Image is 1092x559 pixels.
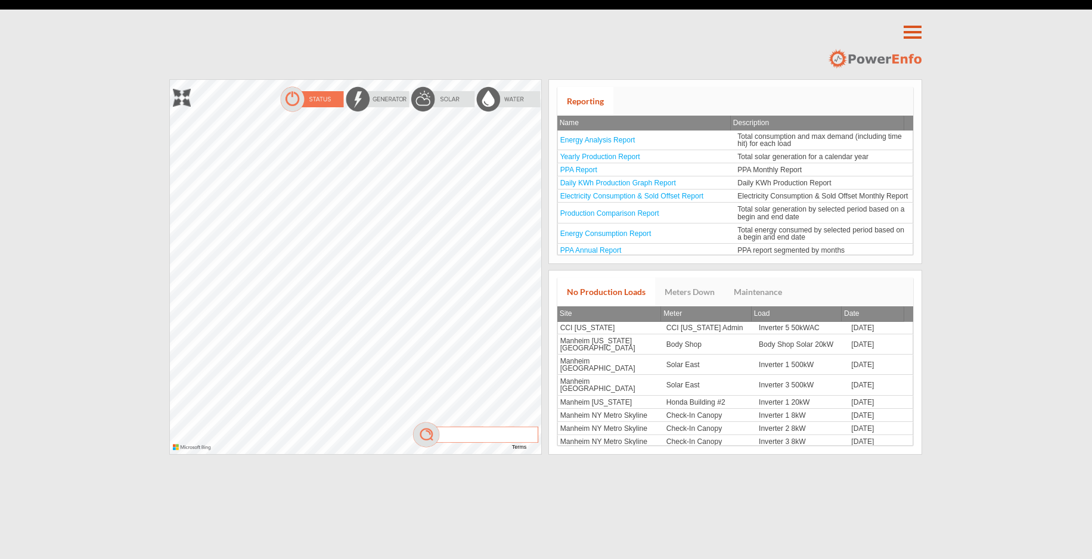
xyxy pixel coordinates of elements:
[557,422,664,435] td: Manheim NY Metro Skyline
[557,375,664,395] td: Manheim [GEOGRAPHIC_DATA]
[664,322,756,334] td: CCI [US_STATE] Admin
[735,131,913,150] td: Total consumption and max demand (including time hit) for each load
[735,203,913,223] td: Total solar generation by selected period based on a begin and end date
[849,375,913,395] td: [DATE]
[560,136,635,144] a: Energy Analysis Report
[733,119,770,127] span: Description
[663,309,682,318] span: Meter
[476,86,541,113] img: waterOff.png
[655,278,724,306] a: Meters Down
[664,375,756,395] td: Solar East
[560,153,640,161] a: Yearly Production Report
[849,435,913,448] td: [DATE]
[756,435,849,448] td: Inverter 3 8kW
[560,209,659,218] a: Production Comparison Report
[557,87,613,116] a: Reporting
[731,116,904,131] th: Description
[664,396,756,409] td: Honda Building #2
[735,176,913,190] td: Daily KWh Production Report
[560,229,652,238] a: Energy Consumption Report
[735,244,913,257] td: PPA report segmented by months
[735,150,913,163] td: Total solar generation for a calendar year
[756,409,849,422] td: Inverter 1 8kW
[560,192,703,200] a: Electricity Consumption & Sold Offset Report
[756,355,849,375] td: Inverter 1 500kW
[557,116,731,131] th: Name
[735,163,913,176] td: PPA Monthly Report
[754,309,770,318] span: Load
[756,396,849,409] td: Inverter 1 20kW
[756,375,849,395] td: Inverter 3 500kW
[661,306,751,322] th: Meter
[560,246,622,254] a: PPA Annual Report
[557,355,664,375] td: Manheim [GEOGRAPHIC_DATA]
[849,409,913,422] td: [DATE]
[560,179,676,187] a: Daily KWh Production Graph Report
[557,278,655,306] a: No Production Loads
[756,422,849,435] td: Inverter 2 8kW
[664,355,756,375] td: Solar East
[664,409,756,422] td: Check-In Canopy
[557,435,664,448] td: Manheim NY Metro Skyline
[560,119,579,127] span: Name
[756,334,849,355] td: Body Shop Solar 20kW
[849,422,913,435] td: [DATE]
[557,334,664,355] td: Manheim [US_STATE][GEOGRAPHIC_DATA]
[560,166,597,174] a: PPA Report
[560,309,572,318] span: Site
[664,334,756,355] td: Body Shop
[756,322,849,334] td: Inverter 5 50kWAC
[849,355,913,375] td: [DATE]
[849,334,913,355] td: [DATE]
[828,49,922,69] img: logo
[849,322,913,334] td: [DATE]
[410,86,476,113] img: solarOff.png
[345,86,410,113] img: energyOff.png
[724,278,792,306] a: Maintenance
[173,447,214,451] a: Microsoft Bing
[752,306,842,322] th: Load
[735,190,913,203] td: Electricity Consumption & Sold Offset Monthly Report
[664,422,756,435] td: Check-In Canopy
[557,396,664,409] td: Manheim [US_STATE]
[842,306,904,322] th: Date
[844,309,860,318] span: Date
[664,435,756,448] td: Check-In Canopy
[557,322,664,334] td: CCI [US_STATE]
[557,409,664,422] td: Manheim NY Metro Skyline
[849,396,913,409] td: [DATE]
[557,306,662,322] th: Site
[173,89,191,107] img: zoom.png
[735,223,913,244] td: Total energy consumed by selected period based on a begin and end date
[411,421,541,448] img: mag.png
[279,86,345,113] img: statusOn.png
